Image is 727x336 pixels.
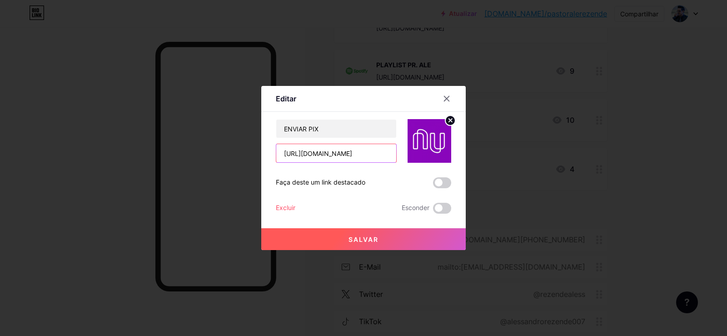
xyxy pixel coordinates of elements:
button: Salvar [261,228,466,250]
font: Excluir [276,204,295,211]
font: Faça deste um link destacado [276,178,365,186]
font: Editar [276,94,296,103]
input: URL [276,144,396,162]
img: link_miniatura [408,119,451,163]
font: Esconder [402,204,429,211]
input: Título [276,120,396,138]
font: Salvar [349,236,378,243]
